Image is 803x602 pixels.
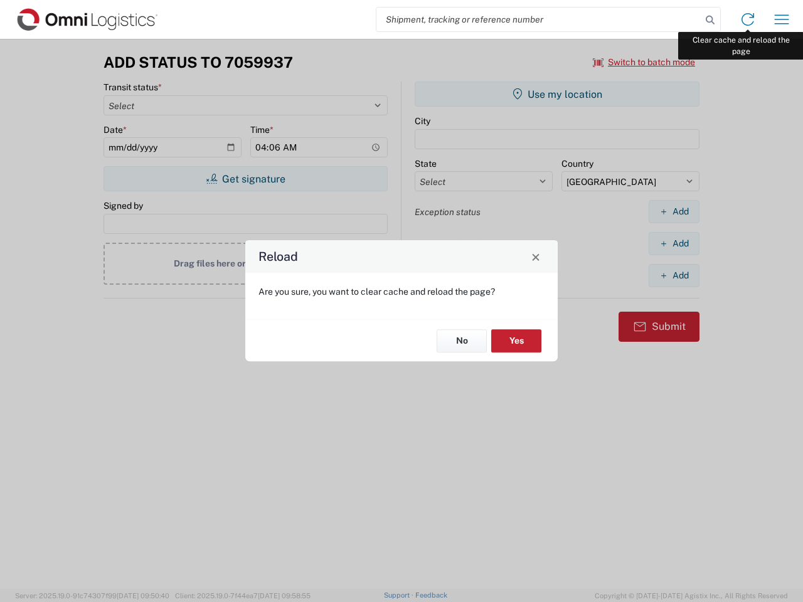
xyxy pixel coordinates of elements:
p: Are you sure, you want to clear cache and reload the page? [258,286,545,297]
h4: Reload [258,248,298,266]
input: Shipment, tracking or reference number [376,8,701,31]
button: Yes [491,329,541,352]
button: Close [527,248,545,265]
button: No [437,329,487,352]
